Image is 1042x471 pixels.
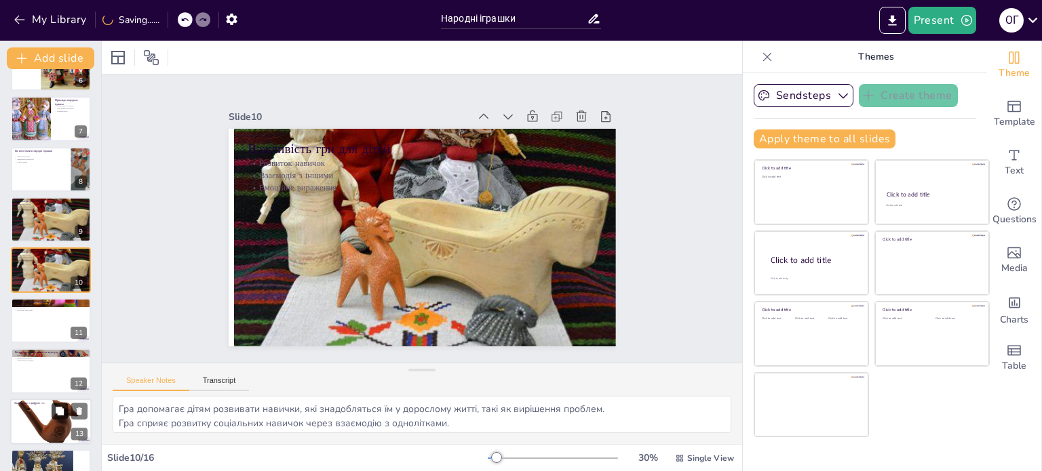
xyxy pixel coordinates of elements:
div: Get real-time input from your audience [987,187,1041,236]
div: Saving...... [102,14,159,26]
div: Click to add text [935,317,978,321]
p: Взаємодія з іншими [248,169,596,182]
p: Традиційні технології [15,158,67,161]
button: Add slide [7,47,94,69]
div: 13 [71,428,88,440]
p: Унікальність іграшок [55,105,87,108]
textarea: Гра допомагає дітям розвивати навички, які знадобляться їм у дорослому житті, такі як вирішення п... [113,396,731,433]
div: 10 [11,247,91,292]
div: Slide 10 / 16 [107,451,488,464]
span: Questions [992,212,1037,227]
div: Click to add title [883,237,980,242]
div: Click to add title [762,165,859,171]
span: Position [143,49,159,66]
div: Click to add body [771,277,856,280]
div: 7 [75,125,87,138]
div: Add charts and graphs [987,285,1041,333]
p: Ідентичність народу [15,357,87,360]
div: Add text boxes [987,138,1041,187]
div: 10 [71,277,87,289]
div: Change the overall theme [987,41,1041,89]
div: Click to add title [771,254,857,266]
div: Add ready made slides [987,89,1041,138]
span: Single View [687,453,734,464]
button: Sendsteps [754,84,853,107]
p: Гра «Хованки» [35,451,87,455]
div: 11 [71,327,87,339]
div: 11 [11,298,91,343]
div: 30 % [632,451,664,464]
p: Приклади народних іграшок [55,99,87,106]
div: Click to add text [762,317,792,321]
div: 9 [11,197,91,242]
div: Add a table [987,333,1041,382]
div: Click to add text [828,317,859,321]
p: Themes [778,41,973,73]
p: Взаємодія з іншими [15,205,87,208]
button: Present [908,7,976,34]
p: Важливість гри для дітей [248,140,596,158]
button: Transcript [189,376,250,391]
p: Співпраця [15,306,87,309]
button: Delete Slide [71,403,88,419]
button: My Library [10,9,92,30]
button: Duplicate Slide [52,403,68,419]
p: Розвиток навичок [248,157,596,169]
p: Натуральні матеріали [55,108,87,110]
span: Table [1002,359,1026,373]
div: 7 [11,96,91,141]
div: 9 [75,226,87,238]
div: 8 [11,147,91,192]
p: Взаємодія з іншими [15,256,87,259]
div: Click to add text [795,317,826,321]
div: 6 [11,46,91,91]
button: О Г [999,7,1024,34]
input: Insert title [441,9,587,28]
span: Text [1005,163,1024,178]
div: Slide 10 [229,110,469,123]
div: 12 [71,377,87,390]
div: Click to add title [887,190,977,199]
p: Важливість гри для дітей [15,250,87,254]
button: Apply theme to all slides [754,129,895,148]
p: Як виготовляти народні іграшки [15,149,67,153]
p: Важливість гри для дітей [15,199,87,203]
div: Click to add text [762,176,859,179]
div: Click to add title [883,307,980,312]
div: Add images, graphics, shapes or video [987,236,1041,285]
p: Збереження традицій [15,359,87,362]
p: Розвиток навичок [15,253,87,256]
div: Click to add text [883,317,925,321]
div: Layout [107,47,129,68]
p: Знайомство з цифрою «1» [14,401,88,405]
p: Емоційне вираження [248,182,596,194]
p: Ручна робота [55,110,87,112]
span: Theme [999,66,1030,81]
div: 6 [75,75,87,87]
div: 12 [11,348,91,393]
p: Вплив народних іграшок на культуру [15,350,87,354]
div: Click to add title [762,307,859,312]
p: Вибір матеріалів [15,155,67,158]
div: 13 [10,398,92,445]
p: Інтерактивні ігри з іграшками [15,300,87,304]
div: О Г [999,8,1024,33]
p: Емоційне вираження [15,258,87,261]
p: Критичне мислення [15,309,87,312]
button: Create theme [859,84,958,107]
button: Speaker Notes [113,376,189,391]
p: Культурна спадщина [15,354,87,357]
button: Export to PowerPoint [879,7,906,34]
p: Навчання через гру [15,304,87,306]
div: 8 [75,176,87,188]
span: Media [1001,261,1028,276]
span: Charts [1000,312,1028,327]
div: Click to add text [886,204,976,207]
p: Участь дітей [15,161,67,163]
span: Template [994,115,1035,129]
p: Розвиток навичок [15,203,87,206]
p: Емоційне вираження [15,208,87,211]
